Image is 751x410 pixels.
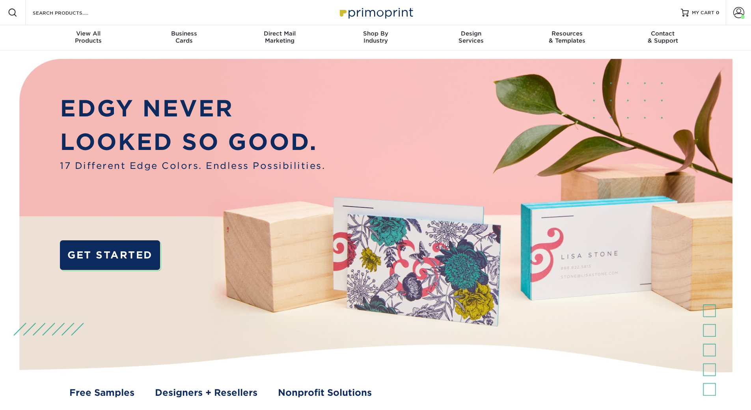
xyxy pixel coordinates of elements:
[32,8,109,17] input: SEARCH PRODUCTS.....
[519,25,615,51] a: Resources& Templates
[336,4,415,21] img: Primoprint
[328,25,423,51] a: Shop ByIndustry
[136,30,232,44] div: Cards
[519,30,615,44] div: & Templates
[60,240,160,270] a: GET STARTED
[155,386,257,399] a: Designers + Resellers
[41,30,136,37] span: View All
[716,10,719,15] span: 0
[232,25,328,51] a: Direct MailMarketing
[60,125,325,159] p: LOOKED SO GOOD.
[278,386,372,399] a: Nonprofit Solutions
[615,30,711,44] div: & Support
[136,30,232,37] span: Business
[136,25,232,51] a: BusinessCards
[519,30,615,37] span: Resources
[423,30,519,37] span: Design
[423,30,519,44] div: Services
[692,9,714,16] span: MY CART
[41,30,136,44] div: Products
[60,92,325,125] p: EDGY NEVER
[328,30,423,37] span: Shop By
[232,30,328,44] div: Marketing
[60,159,325,172] span: 17 Different Edge Colors. Endless Possibilities.
[41,25,136,51] a: View AllProducts
[69,386,134,399] a: Free Samples
[328,30,423,44] div: Industry
[615,30,711,37] span: Contact
[232,30,328,37] span: Direct Mail
[423,25,519,51] a: DesignServices
[615,25,711,51] a: Contact& Support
